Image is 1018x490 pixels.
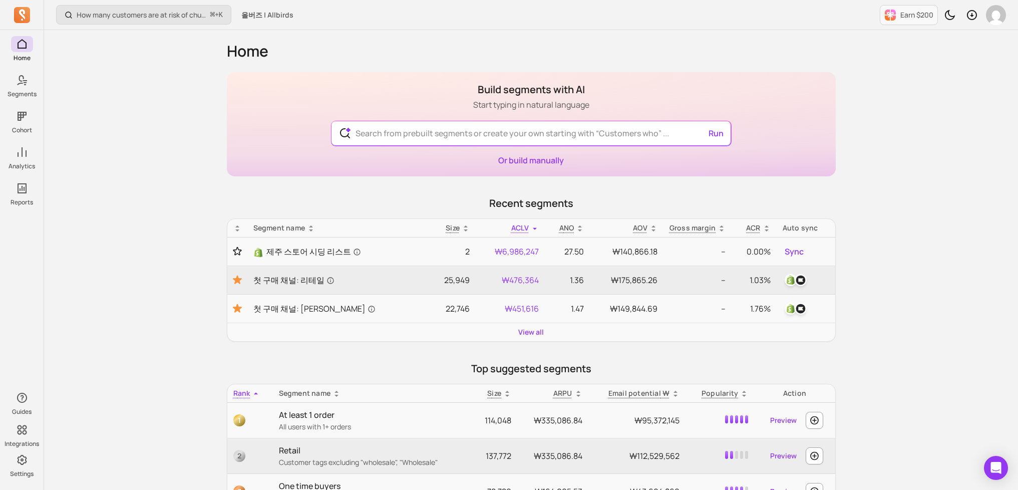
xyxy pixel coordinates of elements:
[669,223,716,233] p: Gross margin
[253,248,263,258] img: Shopify
[436,303,470,315] p: 22,746
[266,246,361,258] span: 제주 스토어 시딩 리스트
[10,470,34,478] p: Settings
[5,440,39,448] p: Integrations
[880,5,938,25] button: Earn $200
[253,303,376,315] span: 첫 구매 채널: [PERSON_NAME]
[551,274,584,286] p: 1.36
[629,450,680,461] span: ₩112,529,562
[518,327,544,337] a: View all
[219,11,223,19] kbd: K
[785,303,797,315] img: shopify_customer_tag
[783,301,809,317] button: shopify_customer_tagklaviyo
[253,223,424,233] div: Segment name
[11,198,33,206] p: Reports
[511,223,529,232] span: ACLV
[233,274,241,286] button: Toggle favorite
[900,10,933,20] p: Earn $200
[436,274,470,286] p: 25,949
[795,274,807,286] img: klaviyo
[766,411,801,429] a: Preview
[12,408,32,416] p: Guides
[473,83,589,97] h1: Build segments with AI
[498,155,564,166] a: Or build manually
[14,54,31,62] p: Home
[534,415,582,426] span: ₩335,086.84
[795,303,807,315] img: klaviyo
[12,126,32,134] p: Cohort
[233,388,250,398] span: Rank
[783,272,809,288] button: shopify_customer_tagklaviyo
[559,223,574,232] span: ANO
[436,246,470,258] p: 2
[486,450,511,461] span: 137,772
[233,303,241,315] button: Toggle favorite
[760,388,829,398] div: Action
[705,123,728,143] button: Run
[227,42,836,60] h1: Home
[669,303,726,315] p: --
[534,450,582,461] span: ₩335,086.84
[227,196,836,210] p: Recent segments
[348,121,715,145] input: Search from prebuilt segments or create your own starting with “Customers who” ...
[210,9,215,22] kbd: ⌘
[279,457,467,467] p: Customer tags excluding "wholesale", "Wholesale"
[986,5,1006,25] img: avatar
[279,388,467,398] div: Segment name
[766,447,801,465] a: Preview
[233,247,241,257] button: Toggle favorite
[227,362,836,376] p: Top suggested segments
[210,10,223,20] span: +
[608,388,670,398] p: Email potential ₩
[235,6,299,24] button: 올버즈 | Allbirds
[482,303,539,315] p: ₩451,616
[279,422,467,432] p: All users with 1+ orders
[783,243,806,260] button: Sync
[633,223,647,233] p: AOV
[9,162,35,170] p: Analytics
[11,388,33,418] button: Guides
[669,274,726,286] p: --
[738,274,770,286] p: 1.03%
[253,246,424,258] a: Shopify제주 스토어 시딩 리스트
[551,246,584,258] p: 27.50
[446,223,460,232] span: Size
[253,274,334,286] span: 첫 구매 채널: 리테일
[634,415,680,426] span: ₩95,372,145
[669,246,726,258] p: --
[553,388,572,398] p: ARPU
[233,450,245,462] span: 2
[702,388,738,398] p: Popularity
[551,303,584,315] p: 1.47
[241,10,293,20] span: 올버즈 | Allbirds
[482,246,539,258] p: ₩6,986,247
[785,246,804,258] span: Sync
[940,5,960,25] button: Toggle dark mode
[746,223,761,233] p: ACR
[279,444,467,456] p: Retail
[487,388,501,398] span: Size
[77,10,206,20] p: How many customers are at risk of churning?
[253,274,424,286] a: 첫 구매 채널: 리테일
[253,303,424,315] a: 첫 구매 채널: [PERSON_NAME]
[8,90,37,98] p: Segments
[233,414,245,426] span: 1
[279,409,467,421] p: At least 1 order
[56,5,231,25] button: How many customers are at risk of churning?⌘+K
[738,246,770,258] p: 0.00%
[482,274,539,286] p: ₩476,364
[596,303,657,315] p: ₩149,844.69
[596,246,657,258] p: ₩140,866.18
[738,303,770,315] p: 1.76%
[485,415,511,426] span: 114,048
[596,274,657,286] p: ₩175,865.26
[473,99,589,111] p: Start typing in natural language
[785,274,797,286] img: shopify_customer_tag
[783,223,829,233] div: Auto sync
[984,456,1008,480] div: Open Intercom Messenger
